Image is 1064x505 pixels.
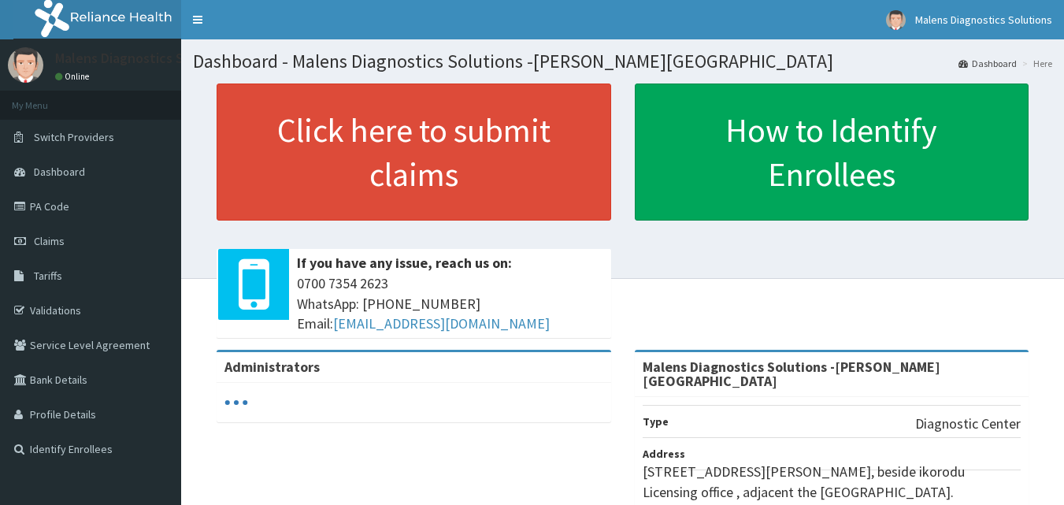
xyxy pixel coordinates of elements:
[34,165,85,179] span: Dashboard
[958,57,1017,70] a: Dashboard
[915,414,1021,434] p: Diagnostic Center
[635,84,1029,221] a: How to Identify Enrollees
[333,314,550,332] a: [EMAIL_ADDRESS][DOMAIN_NAME]
[34,234,65,248] span: Claims
[886,10,906,30] img: User Image
[643,414,669,429] b: Type
[224,358,320,376] b: Administrators
[34,269,62,283] span: Tariffs
[8,47,43,83] img: User Image
[643,358,940,390] strong: Malens Diagnostics Solutions -[PERSON_NAME][GEOGRAPHIC_DATA]
[55,71,93,82] a: Online
[915,13,1052,27] span: Malens Diagnostics Solutions
[297,254,512,272] b: If you have any issue, reach us on:
[224,391,248,414] svg: audio-loading
[217,84,611,221] a: Click here to submit claims
[643,462,1021,502] p: [STREET_ADDRESS][PERSON_NAME], beside ikorodu Licensing office , adjacent the [GEOGRAPHIC_DATA].
[193,51,1052,72] h1: Dashboard - Malens Diagnostics Solutions -[PERSON_NAME][GEOGRAPHIC_DATA]
[55,51,234,65] p: Malens Diagnostics Solutions
[297,273,603,334] span: 0700 7354 2623 WhatsApp: [PHONE_NUMBER] Email:
[643,447,685,461] b: Address
[1018,57,1052,70] li: Here
[34,130,114,144] span: Switch Providers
